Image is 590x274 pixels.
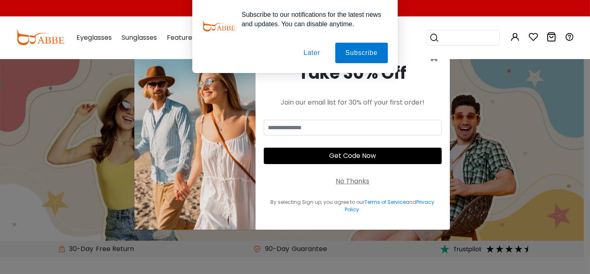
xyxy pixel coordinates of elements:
[202,10,235,43] img: notification icon
[264,199,442,213] div: By selecting Sign up, you agree to our and .
[365,199,406,205] a: Terms of Service
[336,176,369,186] div: No Thanks
[264,148,442,164] button: Get Code Now
[134,44,256,230] img: welcome
[335,43,388,63] button: Subscribe
[293,43,330,63] button: Later
[345,199,435,213] a: Privacy Policy
[235,10,388,29] div: Subscribe to our notifications for the latest news and updates. You can disable anytime.
[264,61,442,85] div: Take 30% Off
[264,98,442,107] div: Join our email list for 30% off your first order!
